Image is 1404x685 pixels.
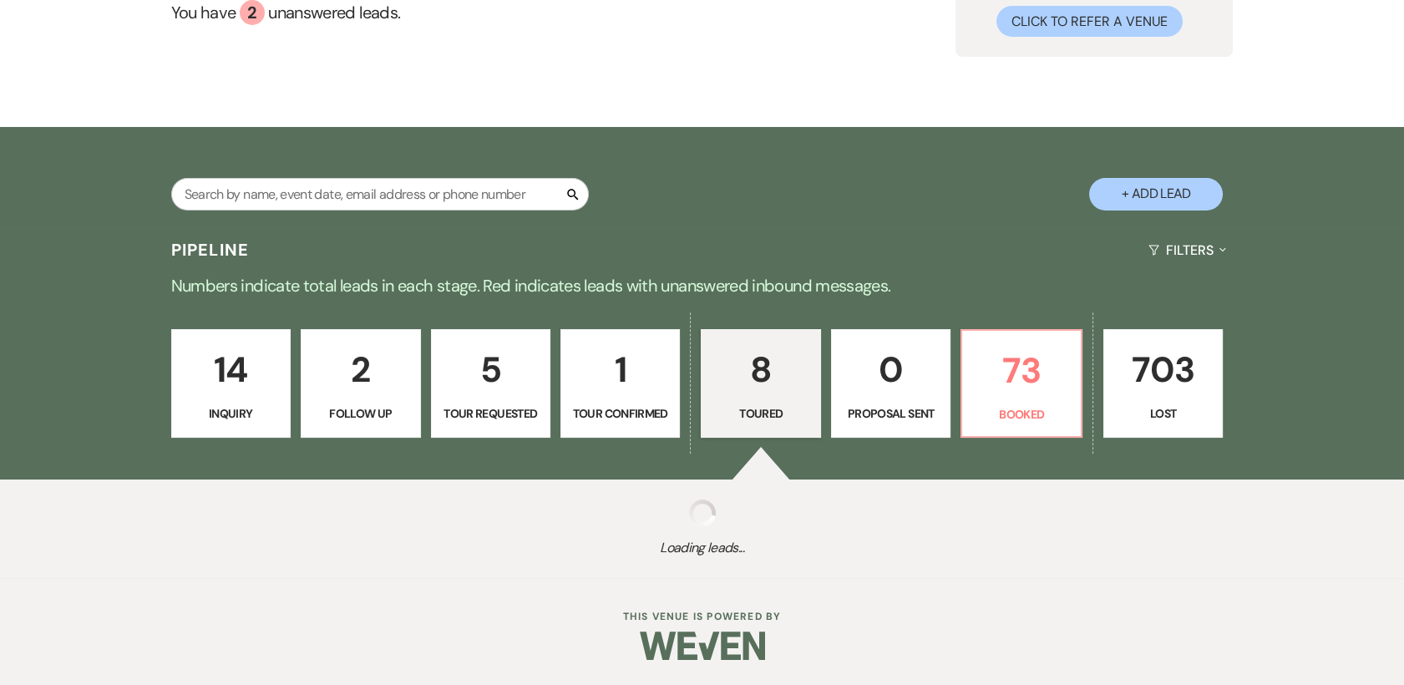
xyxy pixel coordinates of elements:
h3: Pipeline [171,238,250,261]
p: 0 [842,342,940,398]
p: Toured [712,404,809,423]
a: 14Inquiry [171,329,291,438]
p: 5 [442,342,540,398]
p: Booked [972,405,1070,424]
img: loading spinner [689,500,716,526]
input: Search by name, event date, email address or phone number [171,178,589,211]
img: Weven Logo [640,616,765,675]
a: 73Booked [960,329,1082,438]
p: Inquiry [182,404,280,423]
a: 703Lost [1103,329,1223,438]
p: 1 [571,342,669,398]
p: Proposal Sent [842,404,940,423]
p: Lost [1114,404,1212,423]
a: 5Tour Requested [431,329,550,438]
a: 8Toured [701,329,820,438]
a: 0Proposal Sent [831,329,950,438]
button: Click to Refer a Venue [996,6,1183,37]
p: 2 [312,342,409,398]
p: 703 [1114,342,1212,398]
a: 2Follow Up [301,329,420,438]
a: 1Tour Confirmed [560,329,680,438]
p: Numbers indicate total leads in each stage. Red indicates leads with unanswered inbound messages. [101,272,1304,299]
button: + Add Lead [1089,178,1223,211]
p: Tour Requested [442,404,540,423]
p: 73 [972,342,1070,398]
p: Tour Confirmed [571,404,669,423]
span: Loading leads... [70,538,1334,558]
p: 14 [182,342,280,398]
p: Follow Up [312,404,409,423]
p: 8 [712,342,809,398]
button: Filters [1142,228,1233,272]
